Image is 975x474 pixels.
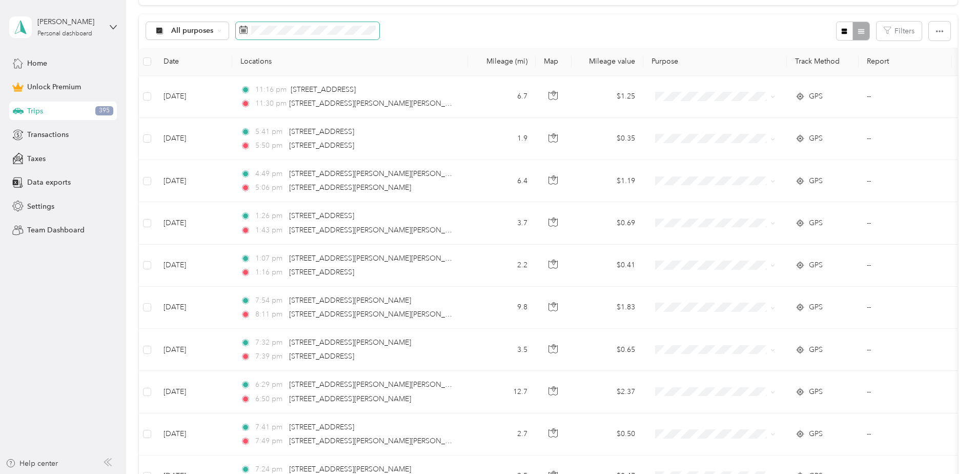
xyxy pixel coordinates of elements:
[232,48,468,76] th: Locations
[27,58,47,69] span: Home
[289,183,411,192] span: [STREET_ADDRESS][PERSON_NAME]
[27,153,46,164] span: Taxes
[468,287,536,329] td: 9.8
[787,48,859,76] th: Track Method
[289,226,468,234] span: [STREET_ADDRESS][PERSON_NAME][PERSON_NAME]
[877,22,922,41] button: Filters
[255,267,285,278] span: 1:16 pm
[859,329,952,371] td: --
[255,225,285,236] span: 1:43 pm
[289,296,411,305] span: [STREET_ADDRESS][PERSON_NAME]
[572,76,643,118] td: $1.25
[289,394,411,403] span: [STREET_ADDRESS][PERSON_NAME]
[643,48,787,76] th: Purpose
[255,436,285,447] span: 7:49 pm
[468,371,536,413] td: 12.7
[289,254,468,263] span: [STREET_ADDRESS][PERSON_NAME][PERSON_NAME]
[255,126,285,137] span: 5:41 pm
[37,31,92,37] div: Personal dashboard
[572,329,643,371] td: $0.65
[468,48,536,76] th: Mileage (mi)
[468,202,536,244] td: 3.7
[809,218,823,229] span: GPS
[809,260,823,271] span: GPS
[155,329,232,371] td: [DATE]
[255,422,285,433] span: 7:41 pm
[255,337,285,348] span: 7:32 pm
[255,168,285,180] span: 4:49 pm
[809,302,823,313] span: GPS
[468,160,536,202] td: 6.4
[289,423,354,431] span: [STREET_ADDRESS]
[27,225,85,235] span: Team Dashboard
[289,310,468,319] span: [STREET_ADDRESS][PERSON_NAME][PERSON_NAME]
[289,127,354,136] span: [STREET_ADDRESS]
[572,245,643,287] td: $0.41
[255,182,285,193] span: 5:06 pm
[809,175,823,187] span: GPS
[809,428,823,440] span: GPS
[155,202,232,244] td: [DATE]
[27,106,43,116] span: Trips
[536,48,572,76] th: Map
[289,211,354,220] span: [STREET_ADDRESS]
[289,437,468,445] span: [STREET_ADDRESS][PERSON_NAME][PERSON_NAME]
[859,160,952,202] td: --
[859,245,952,287] td: --
[289,99,468,108] span: [STREET_ADDRESS][PERSON_NAME][PERSON_NAME]
[859,48,952,76] th: Report
[255,140,285,151] span: 5:50 pm
[468,413,536,456] td: 2.7
[809,133,823,144] span: GPS
[27,177,71,188] span: Data exports
[289,380,468,389] span: [STREET_ADDRESS][PERSON_NAME][PERSON_NAME]
[27,201,54,212] span: Settings
[289,141,354,150] span: [STREET_ADDRESS]
[859,118,952,160] td: --
[155,287,232,329] td: [DATE]
[255,379,285,390] span: 6:29 pm
[859,76,952,118] td: --
[255,295,285,306] span: 7:54 pm
[255,393,285,405] span: 6:50 pm
[6,458,58,469] button: Help center
[572,371,643,413] td: $2.37
[859,202,952,244] td: --
[572,413,643,456] td: $0.50
[572,118,643,160] td: $0.35
[155,48,232,76] th: Date
[468,245,536,287] td: 2.2
[289,268,354,276] span: [STREET_ADDRESS]
[27,82,81,92] span: Unlock Premium
[155,245,232,287] td: [DATE]
[809,386,823,398] span: GPS
[572,287,643,329] td: $1.83
[572,160,643,202] td: $1.19
[255,210,285,222] span: 1:26 pm
[155,371,232,413] td: [DATE]
[289,465,411,473] span: [STREET_ADDRESS][PERSON_NAME]
[37,16,101,27] div: [PERSON_NAME]
[255,309,285,320] span: 8:11 pm
[27,129,69,140] span: Transactions
[95,106,113,115] span: 395
[155,76,232,118] td: [DATE]
[468,76,536,118] td: 6.7
[859,371,952,413] td: --
[572,48,643,76] th: Mileage value
[289,352,354,361] span: [STREET_ADDRESS]
[155,160,232,202] td: [DATE]
[255,84,287,95] span: 11:16 pm
[468,329,536,371] td: 3.5
[255,98,285,109] span: 11:30 pm
[859,287,952,329] td: --
[289,338,411,347] span: [STREET_ADDRESS][PERSON_NAME]
[171,27,214,34] span: All purposes
[291,85,356,94] span: [STREET_ADDRESS]
[809,91,823,102] span: GPS
[859,413,952,456] td: --
[918,417,975,474] iframe: Everlance-gr Chat Button Frame
[155,118,232,160] td: [DATE]
[289,169,468,178] span: [STREET_ADDRESS][PERSON_NAME][PERSON_NAME]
